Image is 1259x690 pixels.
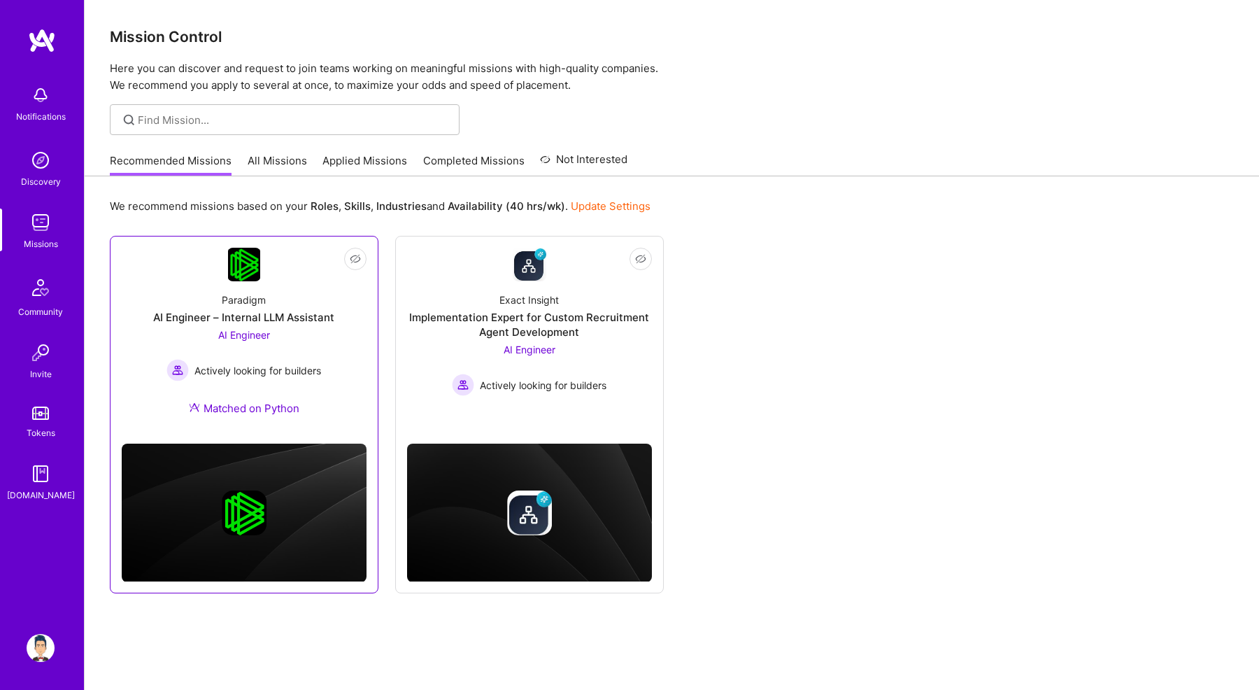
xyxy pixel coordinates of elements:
img: guide book [27,460,55,488]
p: Here you can discover and request to join teams working on meaningful missions with high-quality ... [110,60,1234,94]
div: Missions [24,237,58,251]
p: We recommend missions based on your , , and . [110,199,650,213]
span: Actively looking for builders [194,363,321,378]
span: AI Engineer [218,329,270,341]
img: Company Logo [513,248,546,281]
b: Availability (40 hrs/wk) [448,199,565,213]
div: AI Engineer – Internal LLM Assistant [153,310,334,325]
img: cover [407,444,652,582]
img: logo [28,28,56,53]
b: Roles [311,199,339,213]
div: Discovery [21,174,61,189]
i: icon EyeClosed [350,253,361,265]
div: Community [18,304,63,319]
b: Industries [376,199,427,213]
input: Find Mission... [138,113,449,127]
div: Tokens [27,425,55,440]
i: icon SearchGrey [121,112,137,128]
div: [DOMAIN_NAME] [7,488,75,502]
img: Ateam Purple Icon [189,402,200,413]
span: Actively looking for builders [480,378,606,393]
img: Invite [27,339,55,367]
span: AI Engineer [504,344,555,355]
div: Paradigm [222,293,266,307]
img: teamwork [27,209,55,237]
a: User Avatar [23,634,58,662]
img: cover [122,444,367,582]
img: Actively looking for builders [452,374,474,396]
b: Skills [344,199,371,213]
i: icon EyeClosed [635,253,646,265]
div: Notifications [16,109,66,124]
img: User Avatar [27,634,55,662]
a: Company LogoParadigmAI Engineer – Internal LLM AssistantAI Engineer Actively looking for builders... [122,248,367,432]
a: Recommended Missions [110,153,232,176]
div: Matched on Python [189,401,299,416]
h3: Mission Control [110,28,1234,45]
img: tokens [32,407,49,420]
a: Company LogoExact InsightImplementation Expert for Custom Recruitment Agent DevelopmentAI Enginee... [407,248,652,409]
a: Update Settings [571,199,650,213]
a: Applied Missions [322,153,407,176]
img: Company Logo [228,248,261,281]
img: Community [24,271,57,304]
img: bell [27,81,55,109]
div: Implementation Expert for Custom Recruitment Agent Development [407,310,652,339]
a: Not Interested [540,151,627,176]
img: Actively looking for builders [166,359,189,381]
img: Company logo [222,491,266,535]
div: Invite [30,367,52,381]
a: All Missions [248,153,307,176]
div: Exact Insight [499,293,559,307]
a: Completed Missions [423,153,525,176]
img: Company logo [507,491,552,535]
img: discovery [27,146,55,174]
